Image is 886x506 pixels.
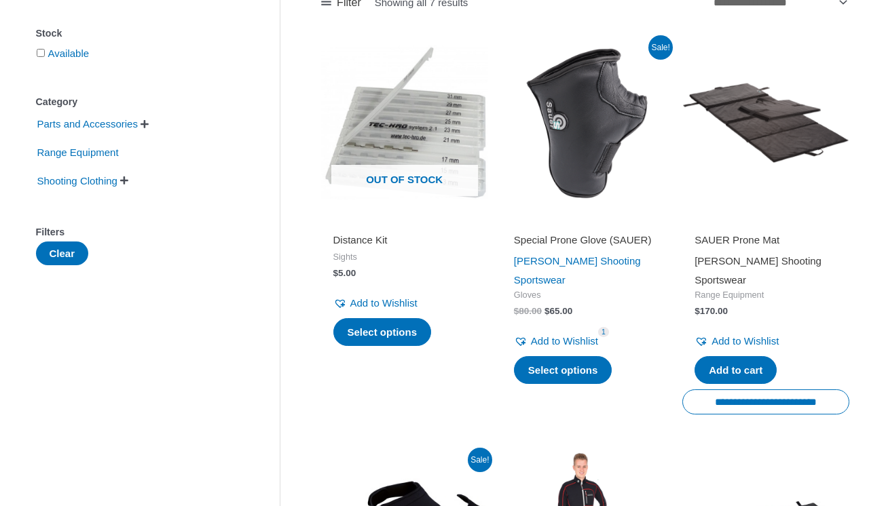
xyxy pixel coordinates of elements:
span:  [141,119,149,129]
div: Filters [36,222,239,242]
input: Available [37,49,45,57]
h2: Special Prone Glove (SAUER) [514,233,657,247]
img: SAUER Prone Mat [682,39,849,206]
div: Stock [36,24,239,43]
a: Add to Wishlist [514,332,598,351]
iframe: Customer reviews powered by Trustpilot [333,214,476,231]
span: 1 [598,327,609,337]
a: Range Equipment [36,146,120,157]
span: Out of stock [331,165,478,196]
span: Range Equipment [36,141,120,164]
span: Sale! [648,35,673,60]
button: Clear [36,241,89,265]
span: Shooting Clothing [36,170,119,193]
a: Distance Kit [333,233,476,252]
iframe: Customer reviews powered by Trustpilot [695,214,837,231]
span: Range Equipment [695,290,837,301]
a: [PERSON_NAME] Shooting Sportswear [695,255,822,286]
img: Special Prone Glove [502,39,669,206]
a: SAUER Prone Mat [695,233,837,252]
iframe: Customer reviews powered by Trustpilot [514,214,657,231]
a: Select options for “Special Prone Glove (SAUER)” [514,356,612,385]
a: Special Prone Glove (SAUER) [514,233,657,252]
span: Parts and Accessories [36,113,139,136]
span: Add to Wishlist [350,297,418,309]
span: $ [544,306,550,316]
a: Available [48,47,90,59]
span:  [120,176,128,185]
a: Add to cart: “SAUER Prone Mat” [695,356,777,385]
bdi: 5.00 [333,268,356,278]
bdi: 80.00 [514,306,542,316]
a: Shooting Clothing [36,174,119,185]
img: Distance Kit [321,39,488,206]
span: Sale! [468,448,492,472]
span: Gloves [514,290,657,301]
bdi: 65.00 [544,306,572,316]
a: Add to Wishlist [695,332,779,351]
a: Select options for “Distance Kit” [333,318,432,347]
a: [PERSON_NAME] Shooting Sportswear [514,255,641,286]
span: Sights [333,252,476,263]
span: $ [514,306,519,316]
span: $ [333,268,339,278]
a: Add to Wishlist [333,294,418,313]
span: $ [695,306,700,316]
a: Out of stock [321,39,488,206]
span: Add to Wishlist [531,335,598,347]
h2: SAUER Prone Mat [695,233,837,247]
h2: Distance Kit [333,233,476,247]
bdi: 170.00 [695,306,728,316]
a: Parts and Accessories [36,117,139,129]
div: Category [36,92,239,112]
span: Add to Wishlist [712,335,779,347]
